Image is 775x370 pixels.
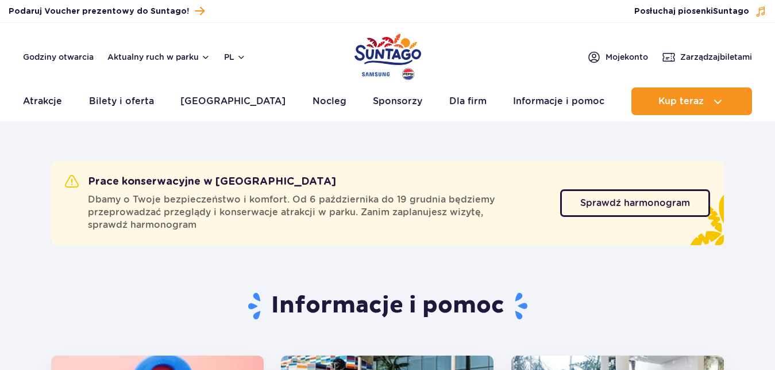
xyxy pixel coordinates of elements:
[606,51,648,63] span: Moje konto
[373,87,422,115] a: Sponsorzy
[580,199,690,208] span: Sprawdź harmonogram
[9,6,189,17] span: Podaruj Voucher prezentowy do Suntago!
[224,51,246,63] button: pl
[23,87,62,115] a: Atrakcje
[662,50,752,64] a: Zarządzajbiletami
[89,87,154,115] a: Bilety i oferta
[354,29,421,82] a: Park of Poland
[9,3,205,19] a: Podaruj Voucher prezentowy do Suntago!
[88,193,546,231] span: Dbamy o Twoje bezpieczeństwo i komfort. Od 6 października do 19 grudnia będziemy przeprowadzać pr...
[631,87,752,115] button: Kup teraz
[180,87,286,115] a: [GEOGRAPHIC_DATA]
[449,87,487,115] a: Dla firm
[713,7,749,16] span: Suntago
[587,50,648,64] a: Mojekonto
[51,291,724,321] h1: Informacje i pomoc
[560,189,710,217] a: Sprawdź harmonogram
[634,6,749,17] span: Posłuchaj piosenki
[634,6,766,17] button: Posłuchaj piosenkiSuntago
[107,52,210,62] button: Aktualny ruch w parku
[513,87,604,115] a: Informacje i pomoc
[313,87,346,115] a: Nocleg
[658,96,704,106] span: Kup teraz
[23,51,94,63] a: Godziny otwarcia
[65,175,336,189] h2: Prace konserwacyjne w [GEOGRAPHIC_DATA]
[680,51,752,63] span: Zarządzaj biletami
